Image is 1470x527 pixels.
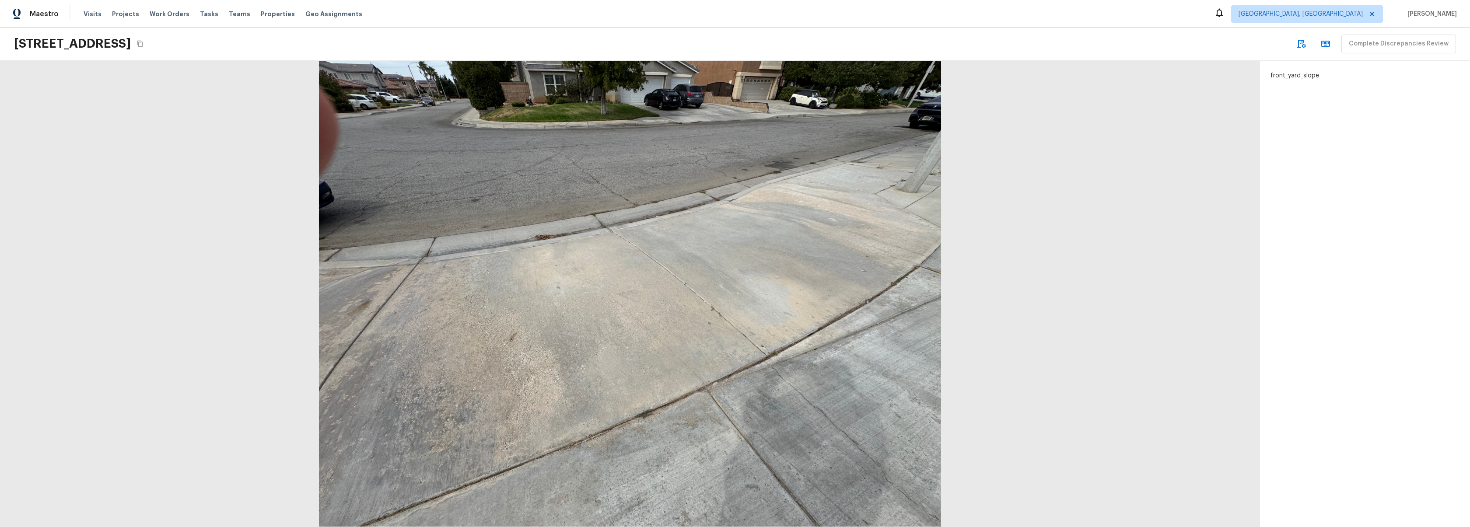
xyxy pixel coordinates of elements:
[14,36,131,52] h2: [STREET_ADDRESS]
[1260,61,1470,527] div: front_yard_slope
[134,38,146,49] button: Copy Address
[229,10,250,18] span: Teams
[305,10,362,18] span: Geo Assignments
[1239,10,1363,18] span: [GEOGRAPHIC_DATA], [GEOGRAPHIC_DATA]
[30,10,59,18] span: Maestro
[84,10,101,18] span: Visits
[1404,10,1457,18] span: [PERSON_NAME]
[112,10,139,18] span: Projects
[261,10,295,18] span: Properties
[200,11,218,17] span: Tasks
[150,10,189,18] span: Work Orders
